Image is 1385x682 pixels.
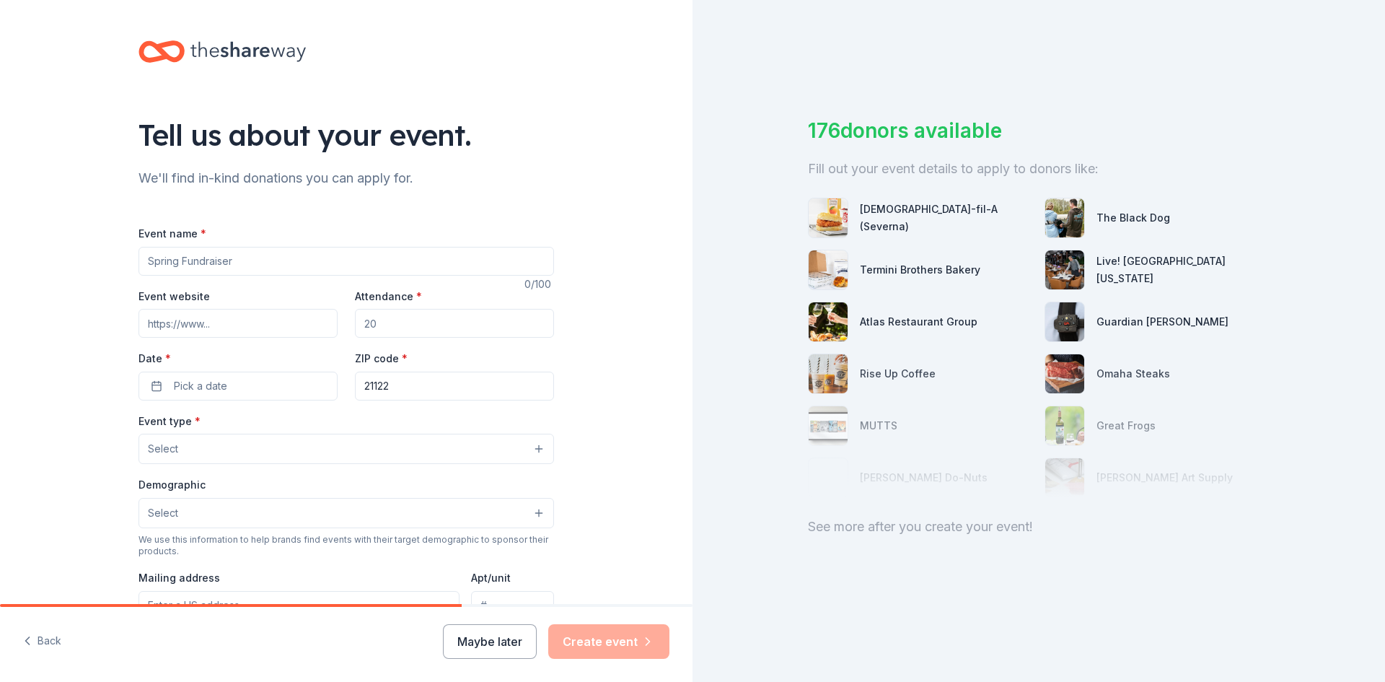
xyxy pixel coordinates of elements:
[148,504,178,522] span: Select
[443,624,537,659] button: Maybe later
[138,478,206,492] label: Demographic
[355,309,554,338] input: 20
[148,440,178,458] span: Select
[138,372,338,401] button: Pick a date
[138,434,554,464] button: Select
[138,247,554,276] input: Spring Fundraiser
[860,261,980,279] div: Termini Brothers Bakery
[471,591,554,620] input: #
[1096,209,1170,227] div: The Black Dog
[138,167,554,190] div: We'll find in-kind donations you can apply for.
[138,571,220,585] label: Mailing address
[138,591,460,620] input: Enter a US address
[355,372,554,401] input: 12345 (U.S. only)
[138,309,338,338] input: https://www...
[808,115,1270,146] div: 176 donors available
[1045,198,1084,237] img: photo for The Black Dog
[1096,313,1228,331] div: Guardian [PERSON_NAME]
[808,515,1270,538] div: See more after you create your event!
[808,157,1270,180] div: Fill out your event details to apply to donors like:
[23,626,61,657] button: Back
[138,498,554,528] button: Select
[524,276,554,293] div: 0 /100
[138,115,554,155] div: Tell us about your event.
[1096,253,1270,287] div: Live! [GEOGRAPHIC_DATA] [US_STATE]
[138,289,210,304] label: Event website
[809,302,848,341] img: photo for Atlas Restaurant Group
[355,289,422,304] label: Attendance
[138,414,201,429] label: Event type
[174,377,227,395] span: Pick a date
[138,227,206,241] label: Event name
[138,351,338,366] label: Date
[860,201,1033,235] div: [DEMOGRAPHIC_DATA]-fil-A (Severna)
[860,313,977,331] div: Atlas Restaurant Group
[471,571,511,585] label: Apt/unit
[1045,302,1084,341] img: photo for Guardian Angel Device
[809,250,848,289] img: photo for Termini Brothers Bakery
[138,534,554,557] div: We use this information to help brands find events with their target demographic to sponsor their...
[1045,250,1084,289] img: photo for Live! Casino Hotel Maryland
[809,198,848,237] img: photo for Chick-fil-A (Severna)
[355,351,408,366] label: ZIP code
